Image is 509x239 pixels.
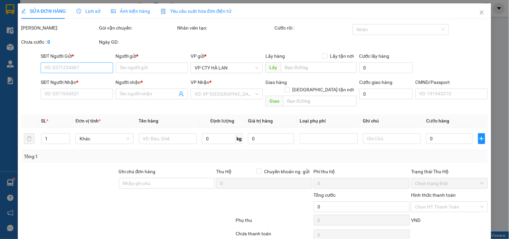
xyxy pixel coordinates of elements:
span: VND [411,218,420,223]
span: Khác [80,134,130,144]
button: plus [478,133,485,144]
span: Yêu cầu xuất hóa đơn điện tử [161,8,232,14]
span: Đơn vị tính [75,118,101,124]
div: Tổng: 1 [24,153,197,160]
div: SĐT Người Nhận [41,79,113,86]
span: Ảnh kiện hàng [111,8,150,14]
span: VP CTY HÀ LAN [195,63,259,73]
span: Tổng cước [314,192,336,198]
span: close [479,10,485,15]
div: CMND/Passport [415,79,488,86]
div: Người nhận [116,79,188,86]
button: delete [24,133,35,144]
input: Dọc đường [281,62,357,73]
div: SĐT Người Gửi [41,52,113,60]
span: Chuyển khoản ng. gửi [262,168,312,175]
label: Ghi chú đơn hàng [119,169,156,174]
img: icon [161,9,166,14]
input: Ghi Chú [363,133,421,144]
input: Dọc đường [284,96,357,106]
th: Ghi chú [360,114,424,128]
div: Cước rồi : [275,24,351,32]
div: Người gửi [116,52,188,60]
input: Ghi chú đơn hàng [119,178,215,189]
span: Lấy hàng [266,53,285,59]
div: Chưa cước : [21,38,98,46]
div: Gói vận chuyển: [99,24,176,32]
span: [GEOGRAPHIC_DATA] tận nơi [290,86,357,93]
span: Giao [266,96,284,106]
span: Lấy [266,62,281,73]
span: SL [41,118,46,124]
label: Cước giao hàng [359,80,393,85]
div: Trạng thái Thu Hộ [411,168,488,175]
label: Hình thức thanh toán [411,192,456,198]
button: Close [472,3,491,22]
div: Phí thu hộ [314,168,410,178]
label: Cước lấy hàng [359,53,390,59]
span: VP Nhận [191,80,209,85]
span: SỬA ĐƠN HÀNG [21,8,66,14]
span: Tên hàng [139,118,159,124]
div: [PERSON_NAME]: [21,24,98,32]
span: Lịch sử [77,8,100,14]
span: Chọn trạng thái [415,178,483,188]
b: 0 [47,39,50,45]
span: plus [478,136,485,141]
div: Phụ thu [235,217,313,228]
input: Cước lấy hàng [359,62,413,73]
span: clock-circle [77,9,81,13]
span: Lấy tận nơi [327,52,357,60]
span: edit [21,9,26,13]
span: Giá trị hàng [248,118,273,124]
span: kg [236,133,243,144]
input: VD: Bàn, Ghế [139,133,197,144]
th: Loại phụ phí [297,114,360,128]
span: user-add [179,91,184,97]
span: Thu Hộ [216,169,232,174]
span: Giao hàng [266,80,287,85]
div: Ngày GD: [99,38,176,46]
span: picture [111,9,116,13]
div: Nhân viên tạo: [177,24,273,32]
span: Định lượng [210,118,234,124]
span: Cước hàng [426,118,449,124]
input: Cước giao hàng [359,89,413,99]
div: VP gửi [191,52,263,60]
